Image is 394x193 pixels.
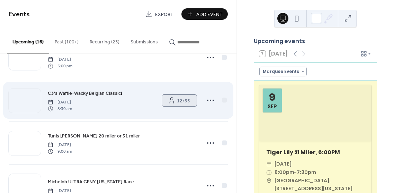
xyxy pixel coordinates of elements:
button: Submissions [125,28,163,53]
span: / 35 [177,97,190,104]
button: Past (100+) [49,28,84,53]
a: Michelob ULTRA GFNY [US_STATE] Race [48,178,134,186]
span: 8:30 am [48,106,72,112]
div: ​ [266,177,272,185]
div: Sep [268,104,277,109]
a: Export [140,8,179,20]
a: C3's Waffle-Wacky Belgian Classic! [48,89,122,97]
div: ​ [266,168,272,177]
span: [DATE] [275,160,292,168]
div: Upcoming events [254,37,377,45]
a: 12/35 [162,95,197,106]
span: 9:00 am [48,148,72,154]
button: Upcoming (16) [7,28,49,53]
span: Export [155,11,173,18]
span: [DATE] [48,57,72,63]
button: Add Event [181,8,228,20]
div: ​ [266,160,272,168]
span: 7:30pm [297,168,316,177]
span: 6:00pm [275,168,294,177]
a: Tunis [PERSON_NAME] 20 miler or 31 miler [48,132,140,140]
span: C3's Waffle-Wacky Belgian Classic! [48,90,122,97]
span: Michelob ULTRA GFNY [US_STATE] Race [48,178,134,186]
span: Events [9,8,30,21]
span: Add Event [196,11,223,18]
div: Tiger Lily 21 Miler, 6:00PM [259,148,371,157]
span: 6:00 pm [48,63,72,69]
b: 12 [177,96,182,106]
span: - [294,168,297,177]
div: 9 [269,92,276,102]
span: [DATE] [48,142,72,148]
span: [DATE] [48,99,72,106]
button: Recurring (23) [84,28,125,53]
